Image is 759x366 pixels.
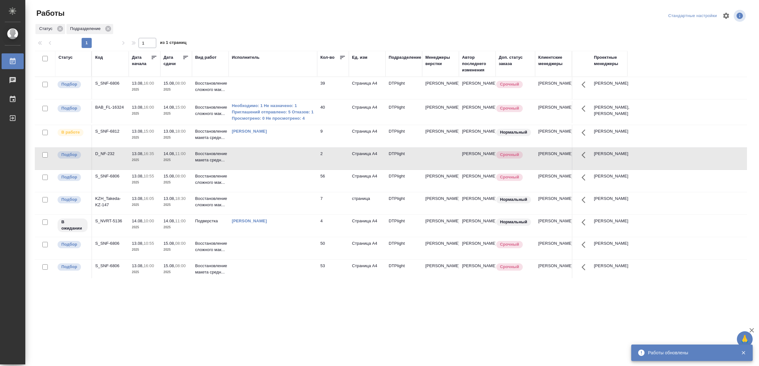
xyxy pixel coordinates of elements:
td: [PERSON_NAME] [591,147,627,170]
div: split button [667,11,719,21]
div: S_SNF-6806 [95,80,126,87]
p: 2025 [164,202,189,208]
p: 16:00 [144,105,154,110]
td: 40 [317,101,349,123]
p: Нормальный [500,129,527,135]
p: 2025 [132,269,157,275]
div: KZH_Takeda-KZ-147 [95,195,126,208]
td: [PERSON_NAME] [459,260,496,282]
td: Страница А4 [349,170,386,192]
p: 16:35 [144,151,154,156]
p: 16:00 [144,263,154,268]
div: Подразделение [389,54,421,61]
span: Посмотреть информацию [734,10,747,22]
p: Срочный [500,105,519,111]
div: Дата начала [132,54,151,67]
p: 10:55 [144,174,154,178]
p: Восстановление сложного мак... [195,195,225,208]
div: Можно подбирать исполнителей [57,173,88,182]
p: Подбор [61,264,77,270]
div: Можно подбирать исполнителей [57,151,88,159]
div: Исполнитель выполняет работу [57,128,88,137]
td: 4 [317,215,349,237]
p: [PERSON_NAME] [425,263,456,269]
a: Необходимо: 1 Не назначено: 1 Приглашений отправлено: 5 Отказов: 1 Просмотрено: 0 Не просмотрено: 4 [232,103,314,122]
div: BAB_FL-16324 [95,104,126,111]
p: [PERSON_NAME] [425,195,456,202]
td: [PERSON_NAME] [459,215,496,237]
p: Срочный [500,81,519,87]
td: [PERSON_NAME] [591,260,627,282]
p: 08:00 [175,263,186,268]
p: Восстановление сложного мак... [195,173,225,186]
button: Здесь прячутся важные кнопки [578,147,593,163]
td: Страница А4 [349,215,386,237]
p: 14.08, [164,219,175,223]
td: 53 [317,260,349,282]
p: 2025 [164,111,189,117]
p: Восстановление макета средн... [195,151,225,163]
td: 7 [317,192,349,214]
div: Дата сдачи [164,54,182,67]
div: Исполнитель назначен, приступать к работе пока рано [57,218,88,233]
td: [PERSON_NAME] [459,77,496,99]
div: Можно подбирать исполнителей [57,263,88,271]
p: [PERSON_NAME] [425,128,456,135]
p: Восстановление макета средн... [195,263,225,275]
button: Здесь прячутся важные кнопки [578,215,593,230]
button: Здесь прячутся важные кнопки [578,192,593,207]
td: [PERSON_NAME] [535,125,572,147]
div: S_SNF-6806 [95,173,126,179]
span: из 1 страниц [160,39,187,48]
td: [PERSON_NAME] [535,101,572,123]
td: 50 [317,237,349,259]
p: 13.08, [132,81,144,86]
div: Можно подбирать исполнителей [57,195,88,204]
span: 🙏 [739,333,750,346]
td: [PERSON_NAME] [591,170,627,192]
div: Вид работ [195,54,217,61]
a: [PERSON_NAME] [232,129,267,134]
p: 16:05 [144,196,154,201]
td: [PERSON_NAME] [459,125,496,147]
div: Статус [35,24,65,34]
div: Код [95,54,103,61]
p: Восстановление сложного мак... [195,104,225,117]
td: [PERSON_NAME] [459,170,496,192]
p: 13.08, [132,151,144,156]
p: 18:00 [175,129,186,134]
div: Исполнитель [232,54,260,61]
td: [PERSON_NAME] [459,192,496,214]
p: 13.08, [164,196,175,201]
td: [PERSON_NAME] [591,192,627,214]
p: 2025 [132,135,157,141]
td: DTPlight [386,147,422,170]
td: DTPlight [386,170,422,192]
div: Автор последнего изменения [462,54,492,73]
p: [PERSON_NAME] [425,80,456,87]
div: Проектные менеджеры [594,54,624,67]
p: Подбор [61,196,77,203]
span: Настроить таблицу [719,8,734,23]
td: 2 [317,147,349,170]
p: 2025 [164,135,189,141]
td: Страница А4 [349,147,386,170]
p: Срочный [500,241,519,248]
p: 11:00 [175,151,186,156]
p: 15.08, [164,263,175,268]
td: страница [349,192,386,214]
p: 15:00 [175,105,186,110]
p: 2025 [164,247,189,253]
td: 56 [317,170,349,192]
td: Страница А4 [349,77,386,99]
p: 13.08, [164,129,175,134]
td: [PERSON_NAME] [459,147,496,170]
td: [PERSON_NAME] [535,215,572,237]
p: Восстановление сложного мак... [195,80,225,93]
div: Можно подбирать исполнителей [57,240,88,249]
td: DTPlight [386,101,422,123]
span: Работы [35,8,65,18]
p: 14.08, [132,219,144,223]
td: [PERSON_NAME] [535,77,572,99]
p: 2025 [164,269,189,275]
